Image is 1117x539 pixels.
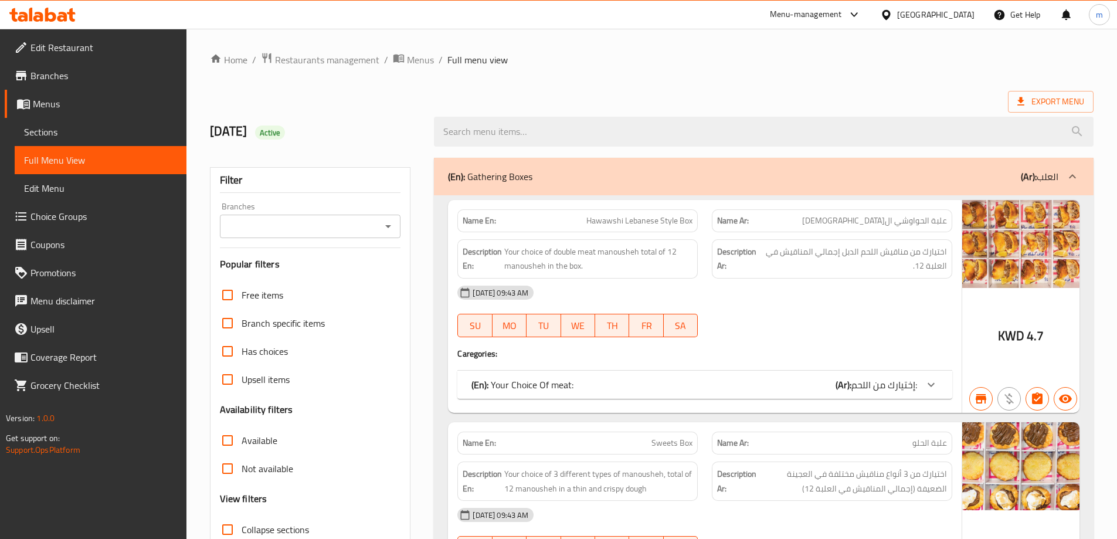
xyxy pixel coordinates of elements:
b: (En): [471,376,488,394]
span: Menu disclaimer [30,294,177,308]
span: إختيارك من اللحم: [851,376,917,394]
strong: Description Ar: [717,467,756,496]
span: Export Menu [1017,94,1084,109]
a: Grocery Checklist [5,371,186,399]
span: Upsell items [242,372,290,387]
a: Promotions [5,259,186,287]
button: TH [595,314,629,337]
span: MO [497,317,522,334]
strong: Name En: [463,437,496,449]
a: Sections [15,118,186,146]
button: Purchased item [997,387,1021,411]
img: Hawawshi_Lebanese_Style638333167640855130.jpg [962,200,1079,288]
div: Menu-management [770,8,842,22]
span: SU [463,317,487,334]
span: WE [566,317,590,334]
span: Sections [24,125,177,139]
span: علبة الحلو [912,437,947,449]
button: SU [457,314,492,337]
strong: Description En: [463,245,502,273]
p: Gathering Boxes [448,170,532,184]
a: Full Menu View [15,146,186,174]
b: (Ar): [836,376,851,394]
button: Open [380,218,396,235]
div: (En): Gathering Boxes(Ar):العلب [434,158,1094,195]
span: Available [242,433,277,448]
a: Menu disclaimer [5,287,186,315]
a: Menus [5,90,186,118]
span: Has choices [242,344,288,358]
p: العلب [1021,170,1058,184]
span: TH [600,317,624,334]
button: FR [629,314,663,337]
h3: Popular filters [220,257,401,271]
div: (En): Your Choice Of meat:(Ar):إختيارك من اللحم: [457,371,952,399]
h2: [DATE] [210,123,420,140]
div: [GEOGRAPHIC_DATA] [897,8,975,21]
strong: Name Ar: [717,215,749,227]
span: Menus [407,53,434,67]
span: Collapse sections [242,523,309,537]
span: TU [531,317,556,334]
span: Restaurants management [275,53,379,67]
div: Active [255,126,286,140]
div: Filter [220,168,401,193]
span: Your choice of 3 different types of manousheh, total of 12 manousheh in a thin and crispy dough [504,467,692,496]
span: Sweets Box [651,437,692,449]
b: (En): [448,168,465,185]
nav: breadcrumb [210,52,1094,67]
span: Active [255,127,286,138]
p: Your Choice Of meat: [471,378,573,392]
a: Home [210,53,247,67]
span: اختيارك من 3 أنواع مناقيش مختلفة في العجينة الضعيفة (إجمالي المناقيش في العلبة 12) [759,467,947,496]
span: [DATE] 09:43 AM [468,510,533,521]
span: Full Menu View [24,153,177,167]
button: Branch specific item [969,387,993,411]
span: Branches [30,69,177,83]
span: Edit Menu [24,181,177,195]
span: Branch specific items [242,316,325,330]
button: Has choices [1026,387,1049,411]
span: KWD [998,324,1024,347]
h3: View filters [220,492,267,506]
a: Restaurants management [261,52,379,67]
button: Available [1054,387,1077,411]
a: Edit Menu [15,174,186,202]
span: 1.0.0 [36,411,55,426]
strong: Name Ar: [717,437,749,449]
li: / [384,53,388,67]
span: علبة الحواوشي ال[DEMOGRAPHIC_DATA] [802,215,947,227]
span: Get support on: [6,430,60,446]
b: (Ar): [1021,168,1037,185]
span: Coupons [30,238,177,252]
span: Full menu view [447,53,508,67]
a: Coupons [5,230,186,259]
a: Branches [5,62,186,90]
a: Coverage Report [5,343,186,371]
span: Upsell [30,322,177,336]
span: Export Menu [1008,91,1094,113]
span: 4.7 [1027,324,1044,347]
a: Menus [393,52,434,67]
a: Support.OpsPlatform [6,442,80,457]
span: Version: [6,411,35,426]
h3: Availability filters [220,403,293,416]
span: SA [668,317,693,334]
span: Promotions [30,266,177,280]
input: search [434,117,1094,147]
span: Coverage Report [30,350,177,364]
span: FR [634,317,658,334]
a: Choice Groups [5,202,186,230]
span: Choice Groups [30,209,177,223]
strong: Description Ar: [717,245,760,273]
button: TU [527,314,561,337]
span: Menus [33,97,177,111]
span: Free items [242,288,283,302]
button: SA [664,314,698,337]
li: / [252,53,256,67]
img: Sweets_Box638333167647745697.jpg [962,422,1079,510]
span: Not available [242,462,293,476]
button: WE [561,314,595,337]
strong: Name En: [463,215,496,227]
span: [DATE] 09:43 AM [468,287,533,299]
